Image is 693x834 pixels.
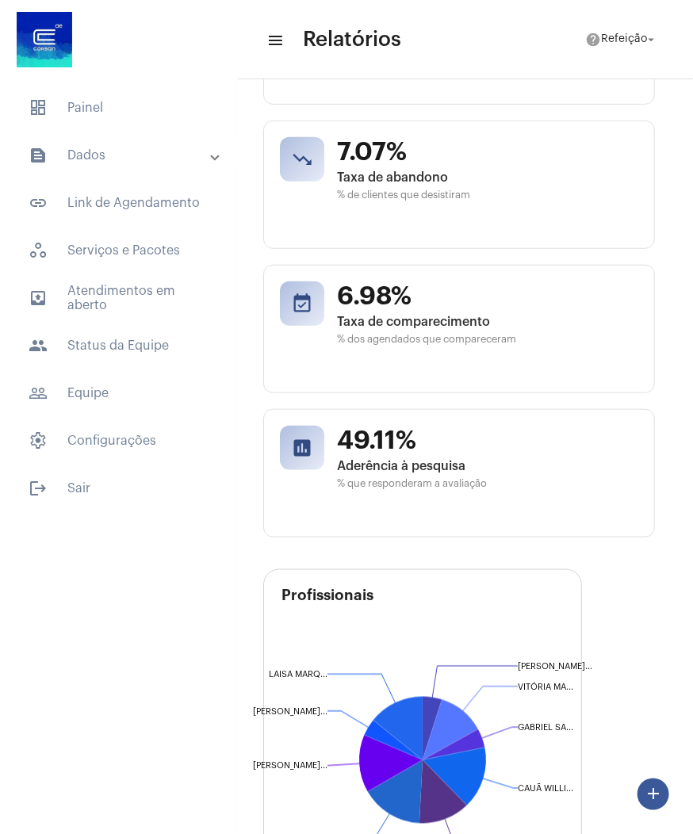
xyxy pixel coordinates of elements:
[266,31,282,50] mat-icon: sidenav icon
[291,437,313,459] mat-icon: poll
[337,189,638,201] span: % de clientes que desistiram
[291,293,313,315] mat-icon: event_available
[337,281,638,312] span: 6.98%
[13,8,76,71] img: d4669ae0-8c07-2337-4f67-34b0df7f5ae4.jpeg
[269,670,327,679] text: LAISA MARQ...
[253,762,327,771] text: [PERSON_NAME]...
[644,33,658,47] mat-icon: arrow_drop_down
[29,146,48,165] mat-icon: sidenav icon
[601,34,647,45] span: Refeição
[16,231,221,270] span: Serviços e Pacotes
[518,682,573,691] text: VITÓRIA MA...
[518,662,592,671] text: [PERSON_NAME]...
[337,315,638,329] span: Taxa de comparecimento
[16,469,221,507] span: Sair
[29,193,48,212] mat-icon: sidenav icon
[585,32,601,48] mat-icon: help
[29,384,48,403] mat-icon: sidenav icon
[16,374,221,412] span: Equipe
[29,98,48,117] span: sidenav icon
[576,24,668,55] button: Refeição
[518,782,573,793] text: CAUÃ WILLI...
[303,27,401,52] span: Relatórios
[29,241,48,260] span: sidenav icon
[16,184,221,222] span: Link de Agendamento
[29,479,48,498] mat-icon: sidenav icon
[253,707,327,716] text: [PERSON_NAME]...
[16,89,221,127] span: Painel
[337,137,638,167] span: 7.07%
[16,279,221,317] span: Atendimentos em aberto
[337,334,638,345] span: % dos agendados que compareceram
[16,327,221,365] span: Status da Equipe
[337,459,638,473] span: Aderência à pesquisa
[518,723,573,732] text: GABRIEL SA...
[29,146,212,165] mat-panel-title: Dados
[29,289,48,308] mat-icon: sidenav icon
[291,148,313,170] mat-icon: trending_down
[644,785,663,804] mat-icon: add
[281,587,581,659] h3: Profissionais
[10,136,237,174] mat-expansion-panel-header: sidenav iconDados
[337,170,638,185] span: Taxa de abandono
[337,478,638,489] span: % que responderam a avaliação
[29,336,48,355] mat-icon: sidenav icon
[337,426,638,456] span: 49.11%
[29,431,48,450] span: sidenav icon
[16,422,221,460] span: Configurações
